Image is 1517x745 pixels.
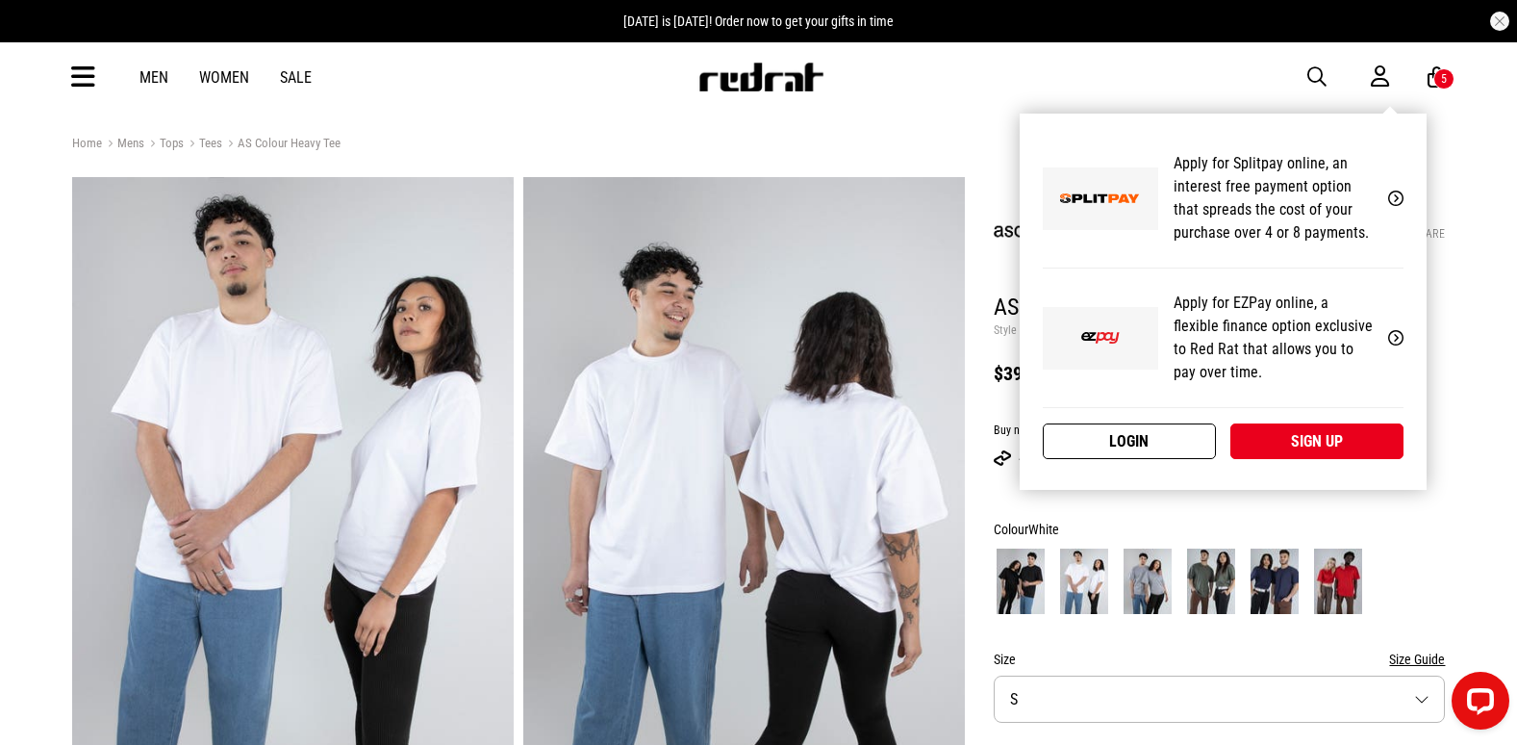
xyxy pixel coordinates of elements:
a: 5 [1428,67,1446,88]
span: 4x $10.00 [1011,450,1072,466]
img: Midnight Blue [1251,549,1299,614]
a: Mens [102,136,144,154]
img: AFTERPAY [994,450,1011,466]
iframe: LiveChat chat widget [1436,664,1517,745]
h1: AS Colour Heavy Tee [994,293,1446,323]
a: Apply for Splitpay online, an interest free payment option that spreads the cost of your purchase... [1043,129,1403,269]
div: 5 [1441,72,1447,86]
p: Apply for EZPay online, a flexible finance option exclusive to Red Rat that allows you to pay ove... [1174,292,1373,384]
span: [DATE] is [DATE]! Order now to get your gifts in time [623,13,894,29]
button: Size Guide [1389,648,1445,671]
a: Men [139,68,168,87]
a: Tees [184,136,222,154]
p: Apply for Splitpay online, an interest free payment option that spreads the cost of your purchase... [1174,152,1373,244]
img: Red [1314,549,1362,614]
a: AS Colour Heavy Tee [222,136,341,154]
div: Buy now, Pay later. [994,424,1446,439]
span: S [1010,690,1018,708]
div: Size [994,648,1446,671]
img: Cypress [1187,549,1235,614]
img: Redrat logo [697,63,824,91]
a: Login [1043,424,1216,459]
a: Women [199,68,249,87]
img: Black [997,549,1045,614]
div: Colour [994,518,1446,541]
div: $39.99 [994,362,1446,385]
img: AS Colour [994,193,1071,270]
p: Style Code: 50157 [994,323,1446,339]
img: Grey Marle [1124,549,1172,614]
button: S [994,676,1446,723]
img: White [1060,549,1108,614]
a: Apply for EZPay online, a flexible finance option exclusive to Red Rat that allows you to pay ove... [1043,269,1403,408]
a: Tops [144,136,184,154]
a: Sign up [1230,424,1403,459]
a: Home [72,136,102,150]
span: White [1028,522,1059,537]
a: Sale [280,68,312,87]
